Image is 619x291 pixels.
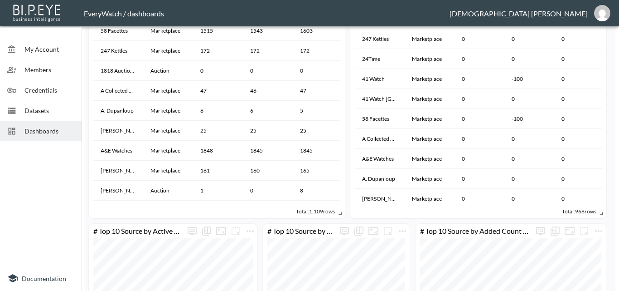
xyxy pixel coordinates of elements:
[243,141,293,161] th: 1845
[504,49,554,69] th: 0
[296,208,335,215] span: Total: 1,109 rows
[293,41,343,61] th: 172
[293,181,343,201] th: 8
[405,109,455,129] th: Marketplace
[293,81,343,101] th: 47
[355,89,405,109] th: 41 Watch Geneva
[214,224,228,238] button: Fullscreen
[24,44,74,54] span: My Account
[533,224,548,238] button: more
[504,129,554,149] th: 0
[533,224,548,238] span: Display settings
[554,109,604,129] th: 0
[355,189,405,209] th: A.W. Porter & Son
[594,5,610,21] img: b0851220ef7519462eebfaf84ab7640e
[405,89,455,109] th: Marketplace
[366,224,381,238] button: Fullscreen
[243,201,293,221] th: 190
[143,21,193,41] th: Marketplace
[243,81,293,101] th: 46
[243,224,257,238] button: more
[405,169,455,189] th: Marketplace
[381,224,395,238] button: more
[24,126,74,136] span: Dashboards
[193,61,243,81] th: 0
[554,89,604,109] th: 0
[416,227,533,235] div: # Top 10 Source by Added Count per Day
[193,121,243,141] th: 25
[263,227,337,235] div: # Top 10 Source by Sold Count per Day
[193,41,243,61] th: 172
[193,81,243,101] th: 47
[504,109,554,129] th: -100
[243,21,293,41] th: 1543
[455,49,504,69] th: 0
[243,41,293,61] th: 172
[588,2,617,24] button: vishnu@everywatch.com
[554,49,604,69] th: 0
[243,121,293,141] th: 25
[193,201,243,221] th: 224
[143,181,193,201] th: Auction
[562,208,596,215] span: Total: 968 rows
[143,201,193,221] th: Marketplace
[93,141,143,161] th: A&E Watches
[193,101,243,121] th: 6
[22,275,66,282] span: Documentation
[93,41,143,61] th: 247 Kettles
[405,149,455,169] th: Marketplace
[93,201,143,221] th: About Time
[554,129,604,149] th: 0
[554,189,604,209] th: 0
[193,21,243,41] th: 1515
[554,29,604,49] th: 0
[355,169,405,189] th: A. Dupanloup
[405,29,455,49] th: Marketplace
[455,89,504,109] th: 0
[504,189,554,209] th: 0
[93,81,143,101] th: A Collected Man
[405,129,455,149] th: Marketplace
[93,61,143,81] th: 1818 Auctioneers
[24,106,74,115] span: Datasets
[293,201,343,221] th: 150
[293,121,343,141] th: 25
[395,224,410,238] button: more
[455,169,504,189] th: 0
[352,224,366,238] div: Show as…
[293,61,343,81] th: 0
[548,224,562,238] div: Show as…
[293,141,343,161] th: 1845
[193,181,243,201] th: 1
[11,2,63,23] img: bipeye-logo
[554,169,604,189] th: 0
[554,69,604,89] th: 0
[591,224,606,238] span: Chart settings
[554,149,604,169] th: 0
[243,161,293,181] th: 160
[504,29,554,49] th: 0
[577,226,591,234] span: Attach chart to a group
[143,81,193,101] th: Marketplace
[293,161,343,181] th: 165
[243,61,293,81] th: 0
[405,49,455,69] th: Marketplace
[243,181,293,201] th: 0
[143,41,193,61] th: Marketplace
[93,101,143,121] th: A. Dupanloup
[450,9,588,18] div: [DEMOGRAPHIC_DATA] [PERSON_NAME]
[228,224,243,238] button: more
[93,161,143,181] th: Aaron Faber Gallery
[504,69,554,89] th: -100
[93,21,143,41] th: 58 Facettes
[577,224,591,238] button: more
[381,226,395,234] span: Attach chart to a group
[337,224,352,238] button: more
[193,161,243,181] th: 161
[395,224,410,238] span: Chart settings
[185,224,199,238] span: Display settings
[7,273,74,284] a: Documentation
[228,226,243,234] span: Attach chart to a group
[355,29,405,49] th: 247 Kettles
[143,101,193,121] th: Marketplace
